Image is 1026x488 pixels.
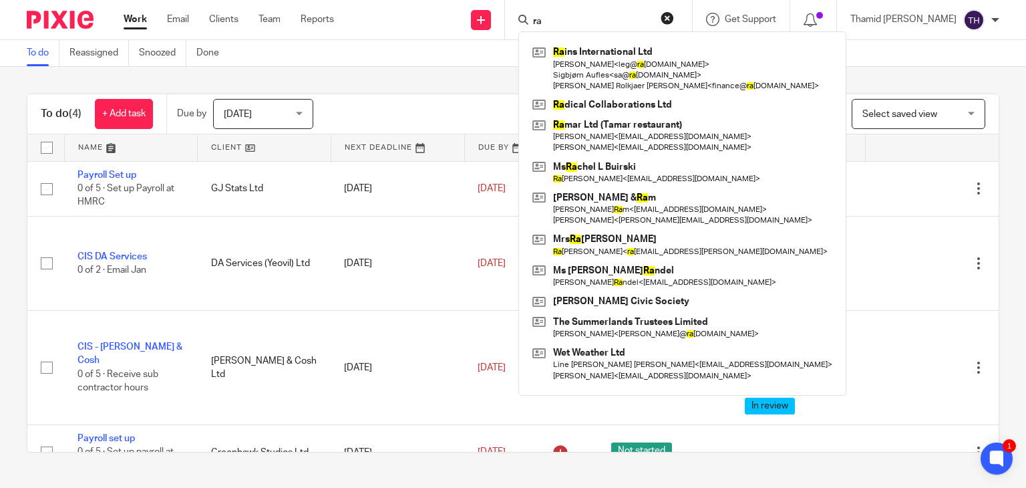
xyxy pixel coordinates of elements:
a: Work [124,13,147,26]
td: GJ Stats Ltd [198,161,331,216]
td: [DATE] [331,310,464,424]
a: Clients [209,13,238,26]
h1: To do [41,107,81,121]
span: [DATE] [224,110,252,119]
span: In review [745,398,795,414]
a: CIS - [PERSON_NAME] & Cosh [77,342,182,365]
a: Reports [301,13,334,26]
a: To do [27,40,59,66]
a: Payroll set up [77,434,135,443]
a: Email [167,13,189,26]
a: Team [259,13,281,26]
td: [DATE] [331,424,464,479]
td: DA Services (Yeovil) Ltd [198,216,331,310]
span: Select saved view [862,110,937,119]
td: Greenhawk Studios Ltd [198,424,331,479]
span: Not started [611,443,672,459]
input: Search [532,16,652,28]
img: svg%3E [963,9,985,31]
a: Done [196,40,229,66]
p: Due by [177,107,206,120]
td: [DATE] [331,161,464,216]
button: Clear [661,11,674,25]
a: + Add task [95,99,153,129]
span: [DATE] [478,184,506,193]
span: 0 of 5 · Set up payroll at HMRC [77,448,174,471]
span: [DATE] [478,448,506,457]
img: Pixie [27,11,94,29]
span: 0 of 5 · Receive sub contractor hours [77,370,158,393]
span: [DATE] [478,259,506,268]
span: (4) [69,108,81,119]
p: Thamid [PERSON_NAME] [850,13,957,26]
a: CIS DA Services [77,252,147,261]
span: Get Support [725,15,776,24]
a: Snoozed [139,40,186,66]
span: [DATE] [478,363,506,372]
div: 1 [1003,439,1016,453]
a: Reassigned [69,40,129,66]
td: [DATE] [331,216,464,310]
div: --- [745,446,852,459]
span: 0 of 2 · Email Jan [77,265,146,275]
td: [PERSON_NAME] & Cosh Ltd [198,310,331,424]
span: 0 of 5 · Set up Payroll at HMRC [77,184,174,207]
a: Payroll Set up [77,170,136,180]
